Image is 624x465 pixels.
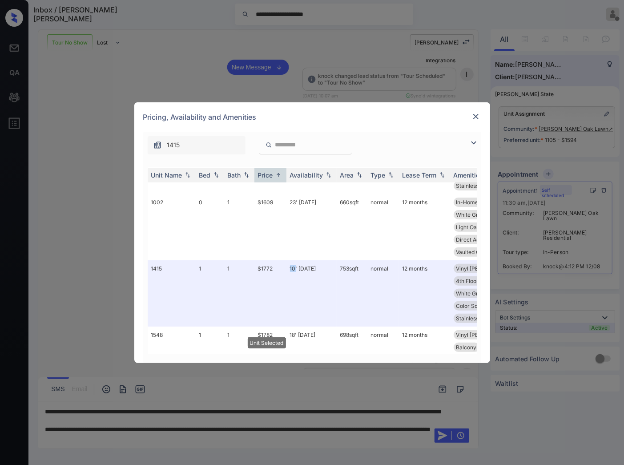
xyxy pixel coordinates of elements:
[355,172,364,178] img: sorting
[399,260,450,327] td: 12 months
[224,260,254,327] td: 1
[324,172,333,178] img: sorting
[456,278,479,284] span: 4th Floor
[456,199,504,206] span: In-Home Washer ...
[151,171,182,179] div: Unit Name
[403,171,437,179] div: Lease Term
[148,194,196,260] td: 1002
[337,260,367,327] td: 753 sqft
[456,332,517,338] span: Vinyl [PERSON_NAME]...
[148,327,196,380] td: 1548
[456,344,477,351] span: Balcony
[386,172,395,178] img: sorting
[254,327,286,380] td: $1782
[183,172,192,178] img: sorting
[224,327,254,380] td: 1
[367,260,399,327] td: normal
[254,260,286,327] td: $1772
[254,194,286,260] td: $1609
[258,171,273,179] div: Price
[399,327,450,380] td: 12 months
[266,141,272,149] img: icon-zuma
[456,211,500,218] span: White Granite C...
[290,171,323,179] div: Availability
[286,327,337,380] td: 18' [DATE]
[228,171,241,179] div: Bath
[456,224,500,230] span: Light Oak Cabin...
[224,194,254,260] td: 1
[212,172,221,178] img: sorting
[196,260,224,327] td: 1
[286,260,337,327] td: 10' [DATE]
[340,171,354,179] div: Area
[199,171,211,179] div: Bed
[456,290,500,297] span: White Granite C...
[456,182,497,189] span: Stainless Steel...
[468,137,479,148] img: icon-zuma
[456,265,517,272] span: Vinyl [PERSON_NAME]...
[337,194,367,260] td: 660 sqft
[134,102,490,132] div: Pricing, Availability and Amenities
[399,194,450,260] td: 12 months
[438,172,447,178] img: sorting
[167,140,180,150] span: 1415
[456,249,494,255] span: Vaulted Ceiling
[367,327,399,380] td: normal
[148,260,196,327] td: 1415
[471,112,480,121] img: close
[456,303,502,309] span: Color Scheme - ...
[337,327,367,380] td: 698 sqft
[454,171,483,179] div: Amenities
[456,315,497,322] span: Stainless Steel...
[274,172,283,178] img: sorting
[242,172,251,178] img: sorting
[153,141,162,150] img: icon-zuma
[367,194,399,260] td: normal
[456,236,491,243] span: Direct Access
[371,171,386,179] div: Type
[196,327,224,380] td: 1
[196,194,224,260] td: 0
[286,194,337,260] td: 23' [DATE]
